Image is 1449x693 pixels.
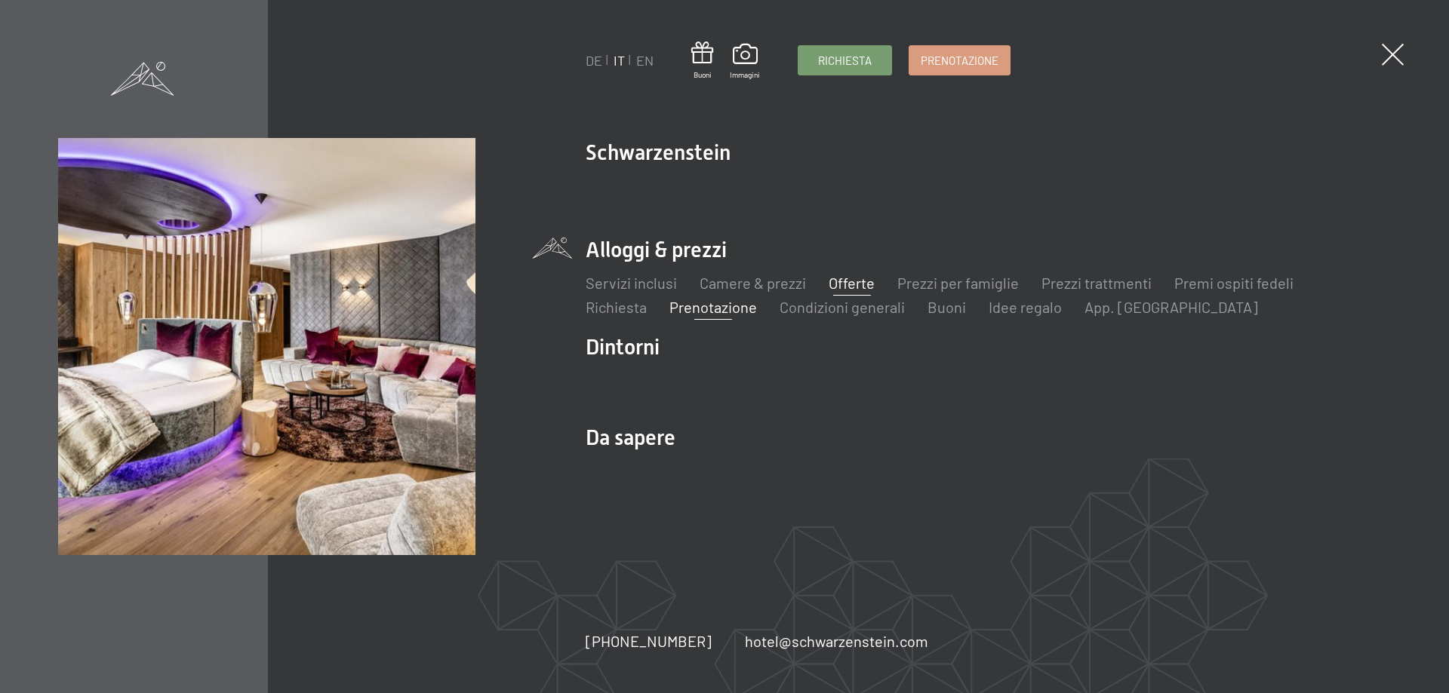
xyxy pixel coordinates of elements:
a: Camere & prezzi [700,274,806,292]
span: Immagini [730,69,760,80]
a: Prenotazione [909,46,1010,75]
a: DE [586,52,602,69]
a: Servizi inclusi [586,274,677,292]
span: Buoni [691,69,713,80]
a: Idee regalo [989,298,1062,316]
a: Immagini [730,44,760,80]
a: Buoni [691,41,713,80]
a: Premi ospiti fedeli [1174,274,1294,292]
a: App. [GEOGRAPHIC_DATA] [1084,298,1258,316]
span: Prenotazione [921,53,998,69]
a: hotel@schwarzenstein.com [745,630,928,652]
a: [PHONE_NUMBER] [586,630,712,652]
a: Offerte [829,274,875,292]
span: Richiesta [818,53,872,69]
a: Buoni [928,298,966,316]
a: Prezzi trattmenti [1041,274,1152,292]
a: Condizioni generali [780,298,905,316]
a: Richiesta [586,298,647,316]
a: Prenotazione [669,298,757,316]
a: EN [636,52,654,69]
a: Richiesta [798,46,891,75]
a: IT [614,52,625,69]
span: [PHONE_NUMBER] [586,632,712,650]
a: Prezzi per famiglie [897,274,1019,292]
